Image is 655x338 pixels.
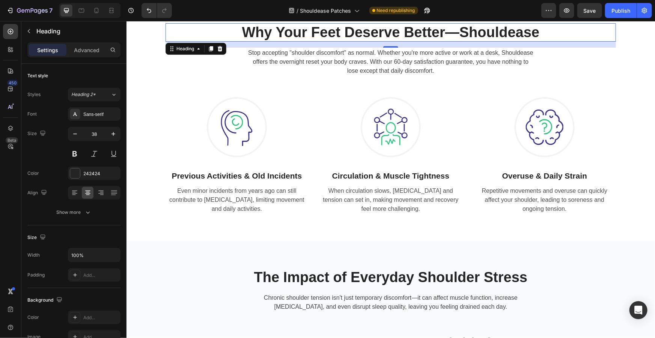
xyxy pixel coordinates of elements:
[377,7,415,14] span: Need republishing
[27,91,41,98] div: Styles
[27,314,39,321] div: Color
[49,6,53,15] p: 7
[27,233,47,243] div: Size
[126,21,655,338] iframe: Design area
[83,111,119,118] div: Sans-serif
[605,3,637,18] button: Publish
[27,170,39,177] div: Color
[71,91,96,98] span: Heading 2*
[234,76,294,136] img: Alt Image
[27,206,120,219] button: Show more
[300,7,351,15] span: Shouldease Patches
[83,314,119,321] div: Add...
[27,188,48,198] div: Align
[297,7,299,15] span: /
[348,165,489,192] p: Repetitive movements and overuse can quickly affect your shoulder, leading to soreness and ongoin...
[3,3,56,18] button: 7
[120,272,408,290] p: Chronic shoulder tension isn't just temporary discomfort—it can affect muscle function, increase ...
[577,3,602,18] button: Save
[584,8,596,14] span: Save
[68,88,120,101] button: Heading 2*
[36,27,117,36] p: Heading
[37,46,58,54] p: Settings
[27,295,64,305] div: Background
[27,129,47,139] div: Size
[57,209,92,216] div: Show more
[83,272,119,279] div: Add...
[27,111,37,117] div: Font
[27,272,45,278] div: Padding
[194,165,335,192] p: When circulation slows, [MEDICAL_DATA] and tension can set in, making movement and recovery feel ...
[611,7,630,15] div: Publish
[629,301,647,319] div: Open Intercom Messenger
[347,148,489,162] h3: Overuse & Daily Strain
[6,137,18,143] div: Beta
[39,247,489,266] h2: The Impact of Everyday Shoulder Stress
[83,170,119,177] div: 242424
[74,46,99,54] p: Advanced
[388,76,448,136] img: Alt Image
[68,248,120,262] input: Auto
[27,252,40,258] div: Width
[27,72,48,79] div: Text style
[142,3,172,18] div: Undo/Redo
[193,148,336,162] h3: Circulation & Muscle Tightness
[7,80,18,86] div: 450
